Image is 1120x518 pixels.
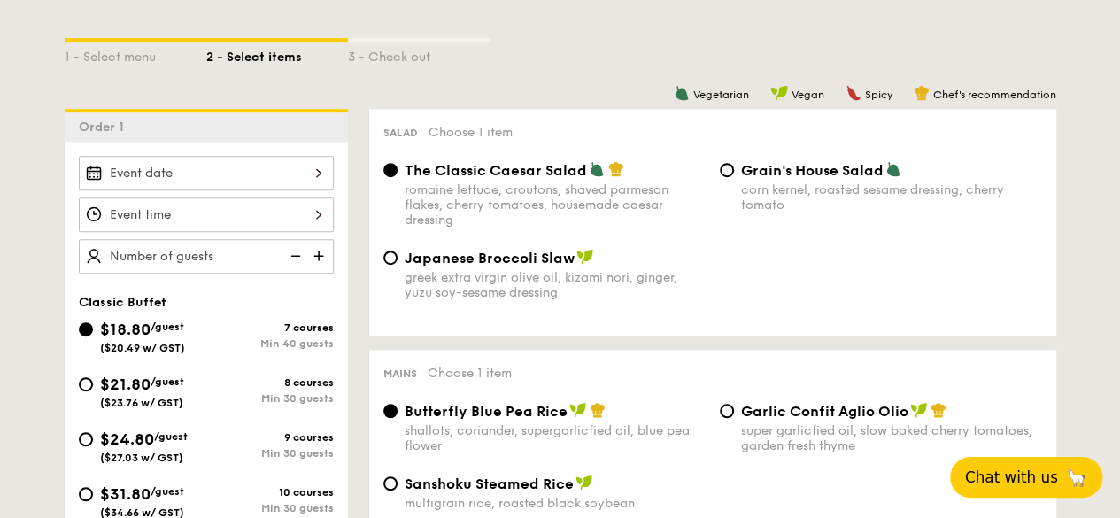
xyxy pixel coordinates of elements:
span: /guest [151,375,184,388]
span: Butterfly Blue Pea Rice [405,403,568,420]
div: multigrain rice, roasted black soybean [405,496,706,511]
div: 8 courses [206,376,334,389]
div: Min 30 guests [206,447,334,460]
div: 9 courses [206,431,334,444]
span: Spicy [865,89,892,101]
div: corn kernel, roasted sesame dressing, cherry tomato [741,182,1042,213]
span: 🦙 [1065,467,1087,488]
span: ($20.49 w/ GST) [100,342,185,354]
img: icon-vegan.f8ff3823.svg [770,85,788,101]
img: icon-add.58712e84.svg [307,239,334,273]
span: ($27.03 w/ GST) [100,452,183,464]
span: $24.80 [100,429,154,449]
input: Number of guests [79,239,334,274]
input: $21.80/guest($23.76 w/ GST)8 coursesMin 30 guests [79,377,93,391]
span: Garlic Confit Aglio Olio [741,403,908,420]
img: icon-chef-hat.a58ddaea.svg [590,402,606,418]
span: Choose 1 item [429,125,513,140]
input: The Classic Caesar Saladromaine lettuce, croutons, shaved parmesan flakes, cherry tomatoes, house... [383,163,398,177]
span: $31.80 [100,484,151,504]
div: 1 - Select menu [65,42,206,66]
span: $21.80 [100,375,151,394]
img: icon-vegetarian.fe4039eb.svg [674,85,690,101]
input: $31.80/guest($34.66 w/ GST)10 coursesMin 30 guests [79,487,93,501]
span: Chat with us [965,468,1058,486]
span: Order 1 [79,120,131,135]
img: icon-vegetarian.fe4039eb.svg [589,161,605,177]
img: icon-reduce.1d2dbef1.svg [281,239,307,273]
div: 7 courses [206,321,334,334]
img: icon-vegan.f8ff3823.svg [575,475,593,491]
span: Grain's House Salad [741,162,884,179]
span: Choose 1 item [428,366,512,381]
span: Sanshoku Steamed Rice [405,475,574,492]
span: /guest [154,430,188,443]
img: icon-vegan.f8ff3823.svg [569,402,587,418]
div: super garlicfied oil, slow baked cherry tomatoes, garden fresh thyme [741,423,1042,453]
input: Sanshoku Steamed Ricemultigrain rice, roasted black soybean [383,476,398,491]
span: /guest [151,321,184,333]
div: romaine lettuce, croutons, shaved parmesan flakes, cherry tomatoes, housemade caesar dressing [405,182,706,228]
input: $24.80/guest($27.03 w/ GST)9 coursesMin 30 guests [79,432,93,446]
div: Min 40 guests [206,337,334,350]
input: $18.80/guest($20.49 w/ GST)7 coursesMin 40 guests [79,322,93,336]
span: Classic Buffet [79,295,166,310]
div: 10 courses [206,486,334,499]
div: shallots, coriander, supergarlicfied oil, blue pea flower [405,423,706,453]
input: Garlic Confit Aglio Oliosuper garlicfied oil, slow baked cherry tomatoes, garden fresh thyme [720,404,734,418]
img: icon-chef-hat.a58ddaea.svg [608,161,624,177]
img: icon-chef-hat.a58ddaea.svg [931,402,946,418]
div: 3 - Check out [348,42,490,66]
input: Butterfly Blue Pea Riceshallots, coriander, supergarlicfied oil, blue pea flower [383,404,398,418]
div: Min 30 guests [206,502,334,514]
img: icon-chef-hat.a58ddaea.svg [914,85,930,101]
span: Mains [383,367,417,380]
img: icon-vegetarian.fe4039eb.svg [885,161,901,177]
span: Vegan [792,89,824,101]
span: Japanese Broccoli Slaw [405,250,575,267]
img: icon-spicy.37a8142b.svg [846,85,861,101]
span: $18.80 [100,320,151,339]
span: The Classic Caesar Salad [405,162,587,179]
input: Event time [79,197,334,232]
input: Event date [79,156,334,190]
img: icon-vegan.f8ff3823.svg [576,249,594,265]
input: Grain's House Saladcorn kernel, roasted sesame dressing, cherry tomato [720,163,734,177]
span: Vegetarian [693,89,749,101]
div: greek extra virgin olive oil, kizami nori, ginger, yuzu soy-sesame dressing [405,270,706,300]
span: /guest [151,485,184,498]
span: Chef's recommendation [933,89,1056,101]
button: Chat with us🦙 [950,457,1102,498]
div: 2 - Select items [206,42,348,66]
span: Salad [383,127,418,139]
div: Min 30 guests [206,392,334,405]
input: Japanese Broccoli Slawgreek extra virgin olive oil, kizami nori, ginger, yuzu soy-sesame dressing [383,251,398,265]
img: icon-vegan.f8ff3823.svg [910,402,928,418]
span: ($23.76 w/ GST) [100,397,183,409]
